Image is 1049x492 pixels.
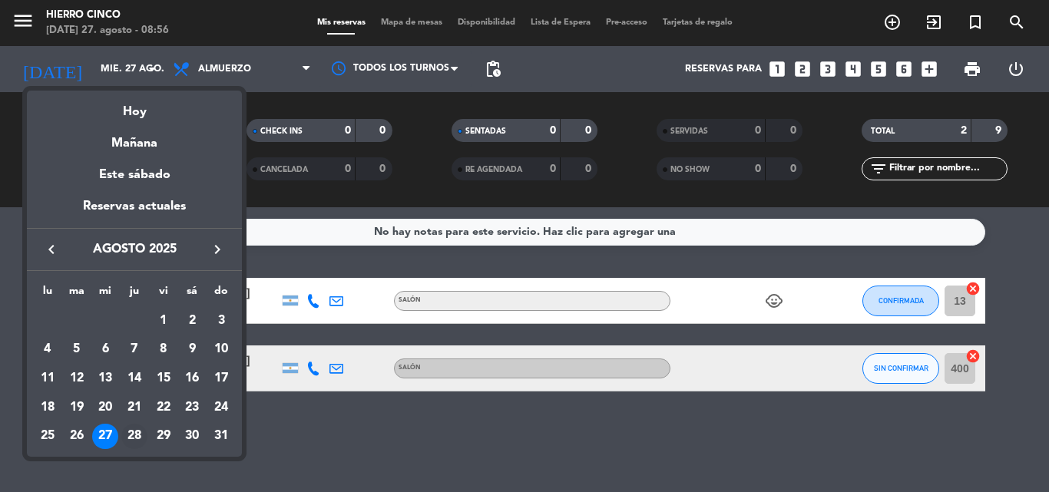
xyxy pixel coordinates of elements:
[207,364,236,393] td: 17 de agosto de 2025
[33,393,62,422] td: 18 de agosto de 2025
[91,282,120,306] th: miércoles
[27,91,242,122] div: Hoy
[62,422,91,451] td: 26 de agosto de 2025
[92,395,118,421] div: 20
[62,335,91,365] td: 5 de agosto de 2025
[179,395,205,421] div: 23
[92,336,118,362] div: 6
[149,282,178,306] th: viernes
[62,364,91,393] td: 12 de agosto de 2025
[27,154,242,196] div: Este sábado
[64,336,90,362] div: 5
[149,393,178,422] td: 22 de agosto de 2025
[149,364,178,393] td: 15 de agosto de 2025
[62,393,91,422] td: 19 de agosto de 2025
[121,424,147,450] div: 28
[178,306,207,335] td: 2 de agosto de 2025
[178,335,207,365] td: 9 de agosto de 2025
[120,393,149,422] td: 21 de agosto de 2025
[178,364,207,393] td: 16 de agosto de 2025
[208,395,234,421] div: 24
[42,240,61,259] i: keyboard_arrow_left
[65,239,204,259] span: agosto 2025
[178,422,207,451] td: 30 de agosto de 2025
[207,335,236,365] td: 10 de agosto de 2025
[27,122,242,154] div: Mañana
[208,424,234,450] div: 31
[120,364,149,393] td: 14 de agosto de 2025
[33,364,62,393] td: 11 de agosto de 2025
[208,308,234,334] div: 3
[179,424,205,450] div: 30
[151,308,177,334] div: 1
[204,239,231,259] button: keyboard_arrow_right
[62,282,91,306] th: martes
[149,335,178,365] td: 8 de agosto de 2025
[149,422,178,451] td: 29 de agosto de 2025
[121,365,147,391] div: 14
[151,424,177,450] div: 29
[179,336,205,362] div: 9
[207,393,236,422] td: 24 de agosto de 2025
[92,424,118,450] div: 27
[91,393,120,422] td: 20 de agosto de 2025
[64,365,90,391] div: 12
[120,282,149,306] th: jueves
[92,365,118,391] div: 13
[35,395,61,421] div: 18
[208,240,227,259] i: keyboard_arrow_right
[151,336,177,362] div: 8
[207,282,236,306] th: domingo
[64,395,90,421] div: 19
[33,282,62,306] th: lunes
[35,365,61,391] div: 11
[35,336,61,362] div: 4
[33,335,62,365] td: 4 de agosto de 2025
[91,335,120,365] td: 6 de agosto de 2025
[208,365,234,391] div: 17
[121,336,147,362] div: 7
[33,422,62,451] td: 25 de agosto de 2025
[91,364,120,393] td: 13 de agosto de 2025
[27,196,242,228] div: Reservas actuales
[149,306,178,335] td: 1 de agosto de 2025
[151,395,177,421] div: 22
[208,336,234,362] div: 10
[207,306,236,335] td: 3 de agosto de 2025
[121,395,147,421] div: 21
[91,422,120,451] td: 27 de agosto de 2025
[64,424,90,450] div: 26
[179,308,205,334] div: 2
[178,393,207,422] td: 23 de agosto de 2025
[207,422,236,451] td: 31 de agosto de 2025
[120,335,149,365] td: 7 de agosto de 2025
[120,422,149,451] td: 28 de agosto de 2025
[151,365,177,391] div: 15
[178,282,207,306] th: sábado
[179,365,205,391] div: 16
[35,424,61,450] div: 25
[33,306,149,335] td: AGO.
[38,239,65,259] button: keyboard_arrow_left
